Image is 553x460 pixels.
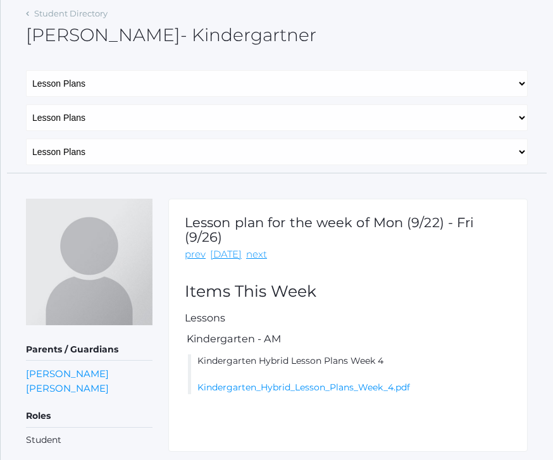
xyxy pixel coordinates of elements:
h5: Parents / Guardians [26,339,152,361]
h2: Items This Week [185,283,511,301]
h5: Lessons [185,313,511,324]
a: prev [185,247,206,262]
a: next [246,247,267,262]
h2: [PERSON_NAME] [26,25,316,45]
span: - Kindergartner [180,24,316,46]
a: [PERSON_NAME] [26,381,109,395]
h5: Kindergarten - AM [185,333,511,345]
h1: Lesson plan for the week of Mon (9/22) - Fri (9/26) [185,215,511,244]
li: Student [26,433,152,447]
a: Kindergarten_Hybrid_Lesson_Plans_Week_4.pdf [197,382,410,393]
li: Kindergarten Hybrid Lesson Plans Week 4 [188,354,511,394]
a: [PERSON_NAME] [26,366,109,381]
h5: Roles [26,406,152,427]
a: [DATE] [210,247,242,262]
img: Shem Zeller [26,199,152,325]
a: Student Directory [34,8,108,18]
